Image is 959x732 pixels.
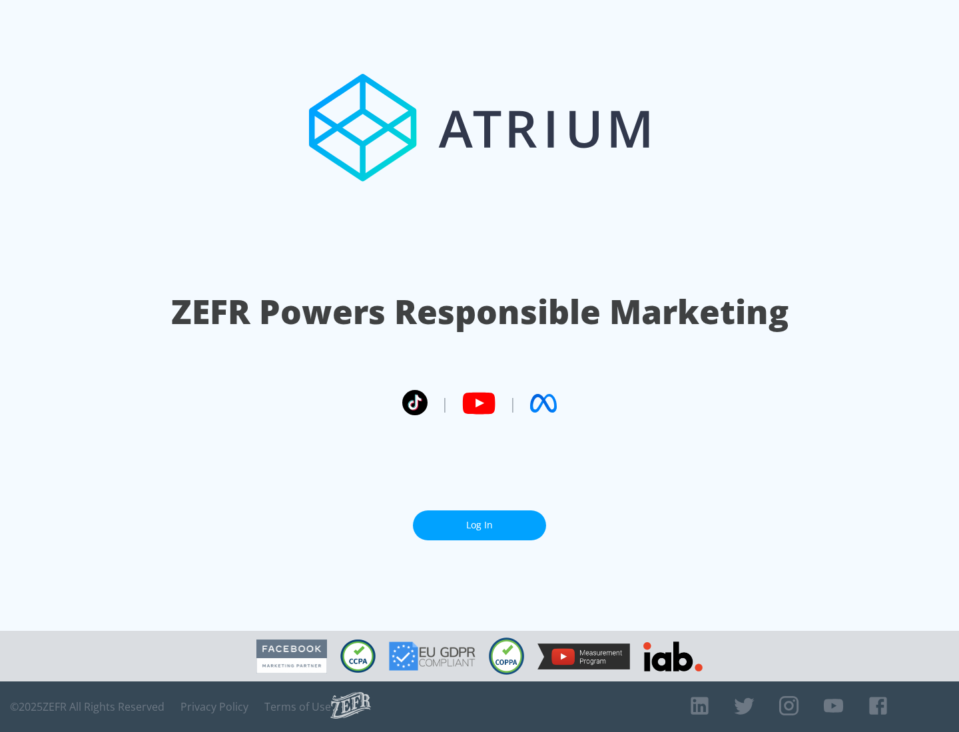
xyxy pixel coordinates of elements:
a: Log In [413,510,546,540]
span: © 2025 ZEFR All Rights Reserved [10,700,164,713]
span: | [509,393,517,413]
img: GDPR Compliant [389,641,476,671]
img: Facebook Marketing Partner [256,640,327,673]
a: Privacy Policy [180,700,248,713]
a: Terms of Use [264,700,331,713]
img: CCPA Compliant [340,640,376,673]
img: COPPA Compliant [489,638,524,675]
span: | [441,393,449,413]
h1: ZEFR Powers Responsible Marketing [171,289,789,335]
img: IAB [643,641,703,671]
img: YouTube Measurement Program [537,643,630,669]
